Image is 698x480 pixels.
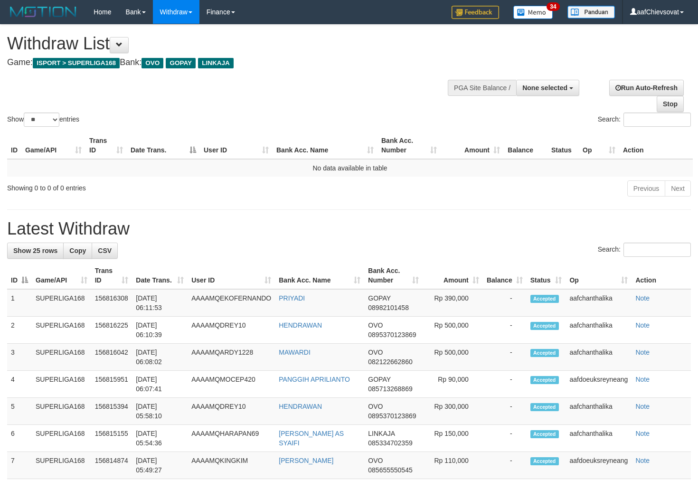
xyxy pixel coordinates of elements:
th: ID: activate to sort column descending [7,262,32,289]
td: [DATE] 05:54:36 [132,425,188,452]
a: Note [635,348,650,356]
a: PANGGIH APRILIANTO [279,376,350,383]
img: panduan.png [567,6,615,19]
span: Copy 085655550545 to clipboard [368,466,412,474]
a: CSV [92,243,118,259]
span: Copy 0895370123869 to clipboard [368,412,416,420]
th: Action [619,132,693,159]
span: GOPAY [368,294,390,302]
h1: Latest Withdraw [7,219,691,238]
span: CSV [98,247,112,254]
th: Op: activate to sort column ascending [579,132,619,159]
td: 156816225 [91,317,132,344]
td: 2 [7,317,32,344]
span: None selected [522,84,567,92]
td: SUPERLIGA168 [32,425,91,452]
th: Game/API: activate to sort column ascending [21,132,85,159]
a: HENDRAWAN [279,321,322,329]
th: Status [547,132,579,159]
td: SUPERLIGA168 [32,317,91,344]
th: Amount: activate to sort column ascending [441,132,504,159]
span: ISPORT > SUPERLIGA168 [33,58,120,68]
td: AAAAMQEKOFERNANDO [188,289,275,317]
td: Rp 150,000 [423,425,482,452]
td: SUPERLIGA168 [32,398,91,425]
span: Copy 082122662860 to clipboard [368,358,412,366]
td: aafdoeuksreyneang [566,452,632,479]
th: User ID: activate to sort column ascending [188,262,275,289]
a: Run Auto-Refresh [609,80,684,96]
th: Bank Acc. Number: activate to sort column ascending [377,132,441,159]
span: Accepted [530,457,559,465]
span: Accepted [530,295,559,303]
input: Search: [623,113,691,127]
label: Search: [598,243,691,257]
span: OVO [368,457,383,464]
th: Status: activate to sort column ascending [527,262,566,289]
th: Balance: activate to sort column ascending [483,262,527,289]
a: [PERSON_NAME] [279,457,333,464]
td: [DATE] 05:49:27 [132,452,188,479]
td: SUPERLIGA168 [32,289,91,317]
span: Show 25 rows [13,247,57,254]
a: Note [635,321,650,329]
td: 156815155 [91,425,132,452]
td: 156816042 [91,344,132,371]
td: AAAAMQKINGKIM [188,452,275,479]
td: aafchanthalika [566,317,632,344]
td: AAAAMQDREY10 [188,398,275,425]
span: Accepted [530,430,559,438]
img: Feedback.jpg [452,6,499,19]
td: 6 [7,425,32,452]
a: Stop [657,96,684,112]
td: Rp 390,000 [423,289,482,317]
th: Date Trans.: activate to sort column ascending [132,262,188,289]
span: LINKAJA [368,430,395,437]
td: Rp 500,000 [423,317,482,344]
td: [DATE] 06:11:53 [132,289,188,317]
h1: Withdraw List [7,34,456,53]
span: Copy [69,247,86,254]
label: Search: [598,113,691,127]
th: Balance [504,132,547,159]
td: - [483,289,527,317]
a: Show 25 rows [7,243,64,259]
th: Trans ID: activate to sort column ascending [85,132,127,159]
th: Op: activate to sort column ascending [566,262,632,289]
button: None selected [516,80,579,96]
th: Action [632,262,691,289]
span: OVO [368,403,383,410]
a: Next [665,180,691,197]
a: HENDRAWAN [279,403,322,410]
td: [DATE] 05:58:10 [132,398,188,425]
span: Copy 0895370123869 to clipboard [368,331,416,339]
th: Bank Acc. Name: activate to sort column ascending [273,132,377,159]
td: - [483,317,527,344]
td: 4 [7,371,32,398]
td: 156815951 [91,371,132,398]
span: Accepted [530,349,559,357]
td: Rp 500,000 [423,344,482,371]
td: 156814874 [91,452,132,479]
th: Amount: activate to sort column ascending [423,262,482,289]
span: Accepted [530,322,559,330]
th: Game/API: activate to sort column ascending [32,262,91,289]
div: PGA Site Balance / [448,80,516,96]
th: User ID: activate to sort column ascending [200,132,273,159]
span: OVO [141,58,163,68]
td: AAAAMQMOCEP420 [188,371,275,398]
td: - [483,398,527,425]
td: Rp 300,000 [423,398,482,425]
h4: Game: Bank: [7,58,456,67]
a: Note [635,457,650,464]
a: Previous [627,180,665,197]
span: Copy 085713268869 to clipboard [368,385,412,393]
span: GOPAY [166,58,196,68]
select: Showentries [24,113,59,127]
label: Show entries [7,113,79,127]
span: Copy 085334702359 to clipboard [368,439,412,447]
th: Bank Acc. Number: activate to sort column ascending [364,262,423,289]
a: PRIYADI [279,294,305,302]
span: GOPAY [368,376,390,383]
span: LINKAJA [198,58,234,68]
